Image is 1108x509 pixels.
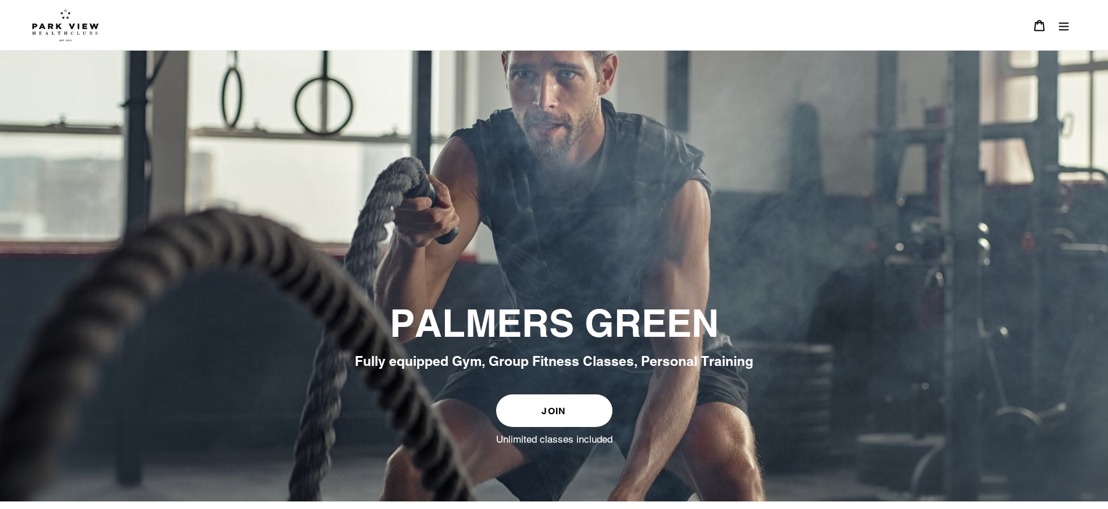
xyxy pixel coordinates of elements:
span: Fully equipped Gym, Group Fitness Classes, Personal Training [355,353,753,369]
a: JOIN [496,394,612,427]
h2: PALMERS GREEN [237,301,871,347]
img: Park view health clubs is a gym near you. [32,9,99,41]
label: Unlimited classes included [496,433,612,446]
button: Menu [1052,13,1076,38]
